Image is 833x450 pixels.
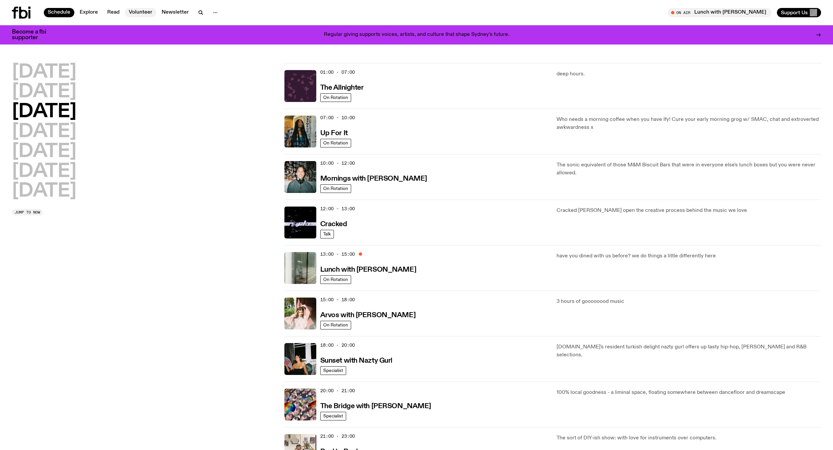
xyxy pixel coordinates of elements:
[284,207,316,238] img: Logo for Podcast Cracked. Black background, with white writing, with glass smashing graphics
[12,209,43,216] button: Jump to now
[323,186,348,191] span: On Rotation
[12,103,76,122] button: [DATE]
[557,116,821,132] p: Who needs a morning coffee when you have Ify! Cure your early morning grog w/ SMAC, chat and extr...
[284,161,316,193] img: Radio presenter Ben Hansen sits in front of a wall of photos and an fbi radio sign. Film photo. B...
[12,29,54,41] h3: Become a fbi supporter
[320,139,351,147] a: On Rotation
[320,83,364,91] a: The Allnighter
[12,182,76,201] button: [DATE]
[15,210,40,214] span: Jump to now
[320,84,364,91] h3: The Allnighter
[320,357,392,364] h3: Sunset with Nazty Gurl
[323,140,348,145] span: On Rotation
[320,433,355,439] span: 21:00 - 23:00
[320,175,427,182] h3: Mornings with [PERSON_NAME]
[320,321,351,329] a: On Rotation
[320,69,355,75] span: 01:00 - 07:00
[320,174,427,182] a: Mornings with [PERSON_NAME]
[320,311,416,319] a: Arvos with [PERSON_NAME]
[324,32,509,38] p: Regular giving supports voices, artists, and culture that shape Sydney’s future.
[320,312,416,319] h3: Arvos with [PERSON_NAME]
[557,70,821,78] p: deep hours.
[781,10,808,16] span: Support Us
[777,8,821,17] button: Support Us
[320,297,355,303] span: 15:00 - 18:00
[320,220,347,228] a: Cracked
[323,95,348,100] span: On Rotation
[284,116,316,147] img: Ify - a Brown Skin girl with black braided twists, looking up to the side with her tongue stickin...
[557,434,821,442] p: The sort of DIY-ish show: with love for instruments over computers.
[320,251,355,257] span: 13:00 - 15:00
[557,207,821,215] p: Cracked [PERSON_NAME] open the creative process behind the music we love
[557,343,821,359] p: [DOMAIN_NAME]'s resident turkish delight nazty gurl offers up tasty hip-hop, [PERSON_NAME] and R&...
[557,389,821,397] p: 100% local goodness - a liminal space, floating somewhere between dancefloor and dreamscape
[557,252,821,260] p: have you dined with us before? we do things a little differently here
[284,298,316,329] img: Maleeka stands outside on a balcony. She is looking at the camera with a serious expression, and ...
[323,277,348,282] span: On Rotation
[320,160,355,166] span: 10:00 - 12:00
[44,8,74,17] a: Schedule
[12,162,76,181] button: [DATE]
[323,231,331,236] span: Talk
[12,83,76,102] button: [DATE]
[323,322,348,327] span: On Rotation
[12,63,76,82] button: [DATE]
[320,388,355,394] span: 20:00 - 21:00
[320,130,348,137] h3: Up For It
[320,275,351,284] a: On Rotation
[320,412,346,420] a: Specialist
[323,368,343,373] span: Specialist
[320,402,431,410] a: The Bridge with [PERSON_NAME]
[103,8,123,17] a: Read
[320,184,351,193] a: On Rotation
[320,403,431,410] h3: The Bridge with [PERSON_NAME]
[158,8,193,17] a: Newsletter
[320,266,416,273] h3: Lunch with [PERSON_NAME]
[668,8,772,17] button: On AirLunch with [PERSON_NAME]
[320,221,347,228] h3: Cracked
[12,123,76,141] button: [DATE]
[320,115,355,121] span: 07:00 - 10:00
[320,366,346,375] a: Specialist
[323,413,343,418] span: Specialist
[320,265,416,273] a: Lunch with [PERSON_NAME]
[320,93,351,102] a: On Rotation
[320,356,392,364] a: Sunset with Nazty Gurl
[76,8,102,17] a: Explore
[557,298,821,306] p: 3 hours of goooooood music
[12,142,76,161] button: [DATE]
[320,129,348,137] a: Up For It
[320,206,355,212] span: 12:00 - 13:00
[320,230,334,238] a: Talk
[125,8,156,17] a: Volunteer
[320,342,355,348] span: 18:00 - 20:00
[557,161,821,177] p: The sonic equivalent of those M&M Biscuit Bars that were in everyone else's lunch boxes but you w...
